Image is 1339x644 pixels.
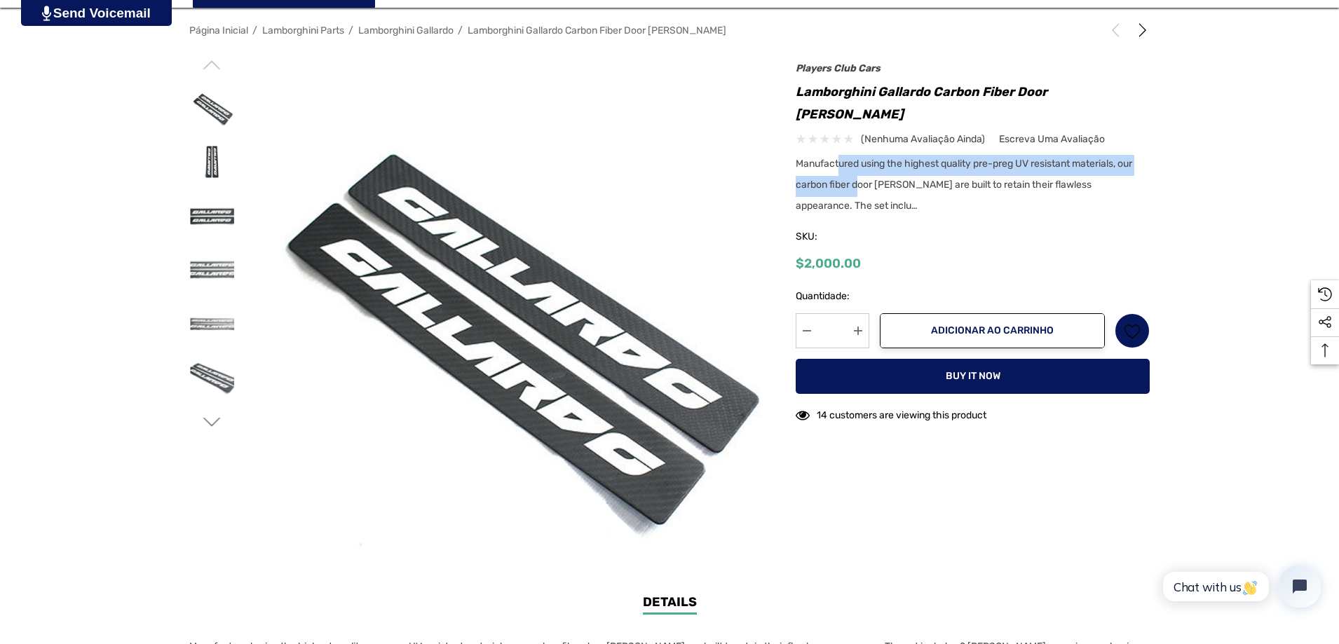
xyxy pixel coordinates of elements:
span: $2,000.00 [796,256,861,271]
span: SKU: [796,227,866,247]
span: Manufactured using the highest quality pre-preg UV resistant materials, our carbon fiber door [PE... [796,158,1132,212]
a: Lamborghini Gallardo [358,25,454,36]
a: Lamborghini Parts [262,25,344,36]
img: Lamborghini Gallardo Door Sills [190,85,234,130]
img: Lamborghini Gallardo Door Sills [190,139,234,184]
iframe: Tidio Chat [1148,554,1333,619]
img: Lamborghini Gallardo Door Sills [190,355,234,399]
svg: Ir para o slide 2 de 2 [203,413,221,431]
a: Próximo [1130,23,1150,37]
div: 14 customers are viewing this product [796,402,986,424]
button: Adicionar ao carrinho [880,313,1105,348]
img: Lamborghini Gallardo Door Sills [190,247,234,292]
a: Página inicial [189,25,248,36]
a: Escreva uma avaliação [999,130,1105,148]
a: Details [643,593,697,615]
a: Anterior [1108,23,1128,37]
svg: Ir para o slide 2 de 2 [203,56,221,74]
label: Quantidade: [796,288,869,305]
svg: Social Media [1318,315,1332,329]
svg: Top [1311,343,1339,357]
img: Lamborghini Gallardo Door Sills [190,193,234,238]
a: Players Club Cars [796,62,881,74]
img: PjwhLS0gR2VuZXJhdG9yOiBHcmF2aXQuaW8gLS0+PHN2ZyB4bWxucz0iaHR0cDovL3d3dy53My5vcmcvMjAwMC9zdmciIHhtb... [42,6,51,21]
h1: Lamborghini Gallardo Carbon Fiber Door [PERSON_NAME] [796,81,1150,125]
nav: Breadcrumb [189,18,1150,43]
span: (nenhuma avaliação ainda) [861,130,985,148]
img: Lamborghini Gallardo Door Sills [190,301,234,345]
a: Lista de desejos [1115,313,1150,348]
svg: Lista de desejos [1124,323,1141,339]
svg: Recently Viewed [1318,287,1332,301]
span: Escreva uma avaliação [999,133,1105,146]
button: Buy it now [796,359,1150,394]
a: Lamborghini Gallardo Carbon Fiber Door [PERSON_NAME] [468,25,726,36]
